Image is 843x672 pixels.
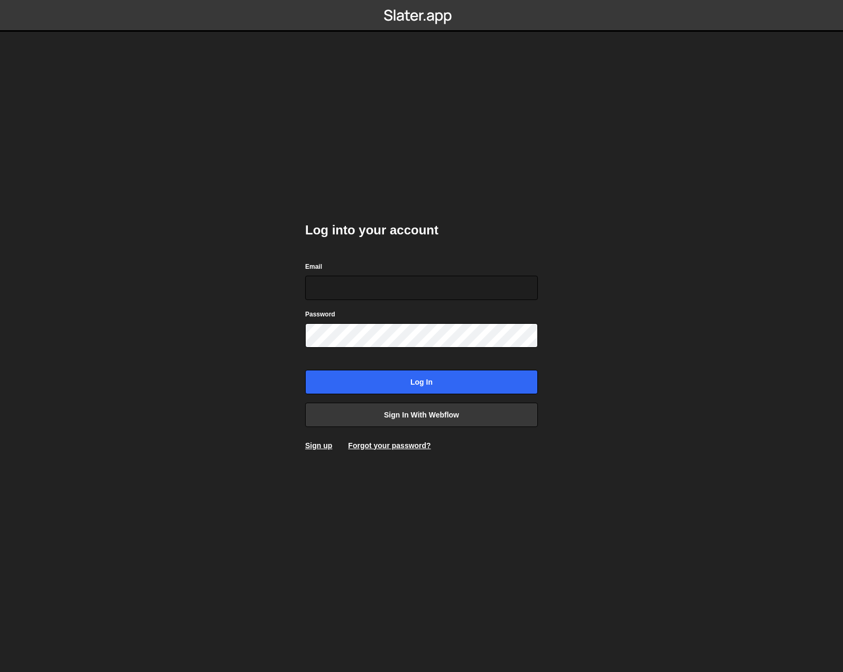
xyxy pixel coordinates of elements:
[348,441,430,450] a: Forgot your password?
[305,261,322,272] label: Email
[305,403,538,427] a: Sign in with Webflow
[305,370,538,394] input: Log in
[305,441,332,450] a: Sign up
[305,222,538,239] h2: Log into your account
[305,309,335,320] label: Password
